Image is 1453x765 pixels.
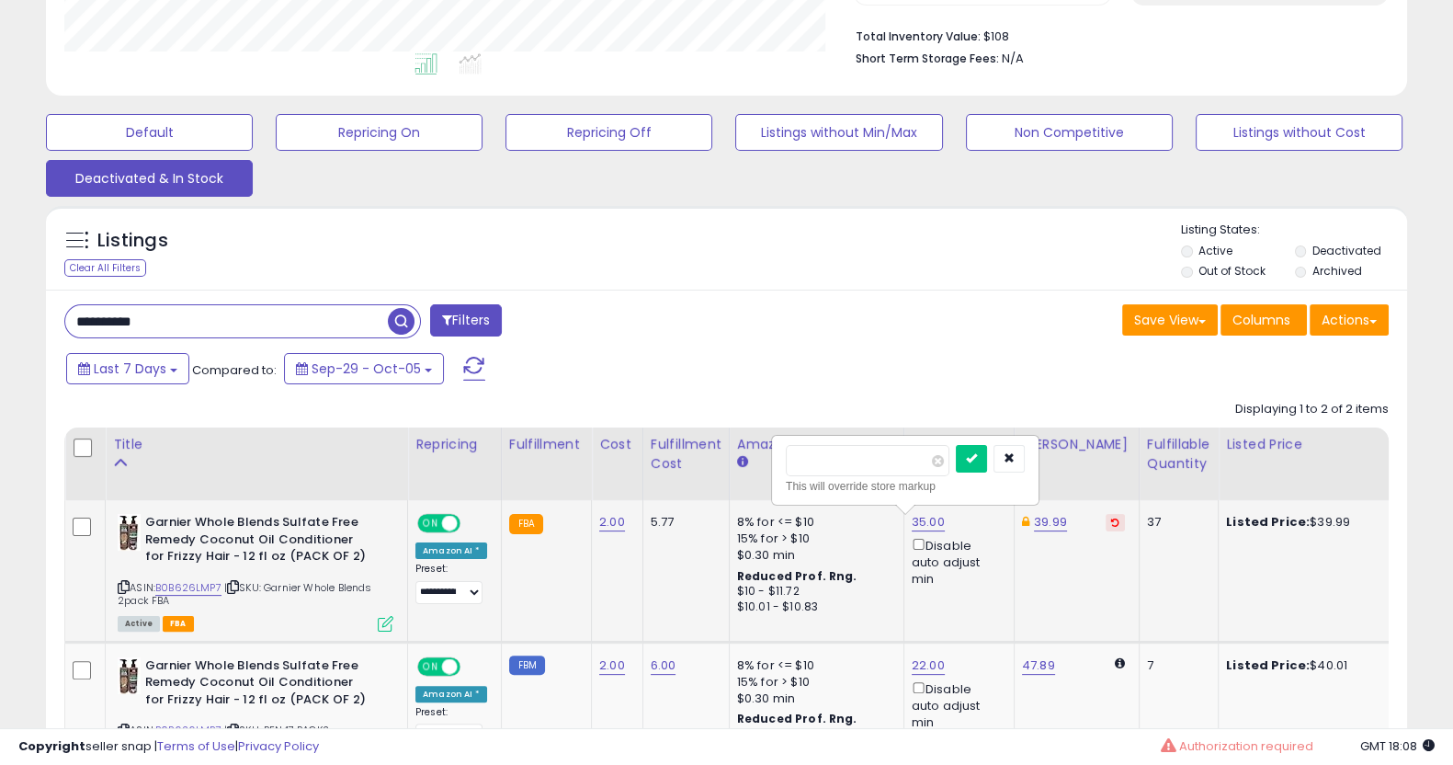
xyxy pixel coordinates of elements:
label: Archived [1311,263,1361,279]
span: | SKU: Garnier Whole Blends 2pack FBA [118,580,372,608]
div: seller snap | | [18,738,319,756]
div: $0.30 min [737,691,890,707]
button: Listings without Min/Max [735,114,942,151]
strong: Copyright [18,737,85,755]
b: Listed Price: [1226,657,1310,674]
b: Total Inventory Value: [856,29,981,44]
button: Repricing On [276,114,482,151]
button: Last 7 Days [66,353,189,384]
div: 8% for <= $10 [737,657,890,674]
button: Save View [1122,304,1218,336]
div: Listed Price [1226,435,1385,454]
small: Amazon Fees. [737,454,748,471]
div: Amazon AI * [415,542,487,559]
div: Displaying 1 to 2 of 2 items [1235,401,1389,418]
div: This will override store markup [786,477,1025,496]
div: Clear All Filters [64,259,146,277]
label: Out of Stock [1198,263,1266,279]
span: ON [419,658,442,674]
span: Compared to: [192,361,277,379]
span: 2025-10-13 18:08 GMT [1360,737,1435,755]
button: Non Competitive [966,114,1173,151]
small: FBA [509,514,543,534]
span: ON [419,516,442,531]
div: 37 [1147,514,1204,531]
span: N/A [1002,50,1024,67]
a: 2.00 [599,657,625,675]
label: Active [1198,243,1232,258]
div: Amazon Fees [737,435,896,454]
div: $0.30 min [737,547,890,564]
a: Privacy Policy [238,737,319,755]
b: Reduced Prof. Rng. [737,568,857,584]
div: [PERSON_NAME] [1022,435,1131,454]
p: Listing States: [1181,222,1407,239]
div: $40.01 [1226,657,1379,674]
b: Garnier Whole Blends Sulfate Free Remedy Coconut Oil Conditioner for Frizzy Hair - 12 fl oz (PACK... [145,514,369,570]
span: Sep-29 - Oct-05 [312,360,421,378]
h5: Listings [97,228,168,254]
div: Amazon AI * [415,686,487,702]
div: 15% for > $10 [737,674,890,691]
button: Default [46,114,253,151]
button: Sep-29 - Oct-05 [284,353,444,384]
b: Short Term Storage Fees: [856,51,999,66]
a: 6.00 [651,657,676,675]
div: $10 - $11.72 [737,584,890,599]
div: 8% for <= $10 [737,514,890,531]
span: OFF [458,516,487,531]
img: 41ww9NkOQoL._SL40_.jpg [118,514,141,551]
button: Columns [1220,304,1307,336]
div: $39.99 [1226,514,1379,531]
div: 15% for > $10 [737,531,890,547]
li: $108 [856,24,1375,46]
div: Repricing [415,435,494,454]
a: 22.00 [912,657,945,675]
div: Preset: [415,706,487,747]
div: Disable auto adjust min [912,679,1000,731]
div: 5.77 [651,514,715,531]
div: ASIN: [118,514,393,630]
div: Preset: [415,563,487,603]
button: Deactivated & In Stock [46,160,253,197]
span: Authorization required [1179,737,1313,755]
b: Listed Price: [1226,513,1310,531]
a: 2.00 [599,513,625,531]
span: All listings currently available for purchase on Amazon [118,616,160,632]
span: Columns [1232,311,1290,329]
img: 41ww9NkOQoL._SL40_.jpg [118,657,141,694]
button: Listings without Cost [1196,114,1402,151]
span: FBA [163,616,194,632]
b: Garnier Whole Blends Sulfate Free Remedy Coconut Oil Conditioner for Frizzy Hair - 12 fl oz (PACK... [145,657,369,714]
div: $10.01 - $10.83 [737,599,890,615]
span: OFF [458,658,487,674]
button: Repricing Off [505,114,712,151]
span: Last 7 Days [94,360,166,378]
a: 35.00 [912,513,945,531]
a: 39.99 [1034,513,1067,531]
a: Terms of Use [157,737,235,755]
a: B0B626LMP7 [155,580,221,596]
div: Fulfillment [509,435,584,454]
div: Disable auto adjust min [912,535,1000,588]
small: FBM [509,656,545,675]
a: 47.89 [1022,657,1055,675]
label: Deactivated [1311,243,1380,258]
b: Reduced Prof. Rng. [737,711,857,726]
button: Filters [430,304,502,337]
div: 7 [1147,657,1204,674]
button: Actions [1310,304,1389,336]
div: Title [113,435,400,454]
div: Fulfillment Cost [651,435,721,474]
div: Fulfillable Quantity [1147,435,1210,474]
div: Cost [599,435,635,454]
